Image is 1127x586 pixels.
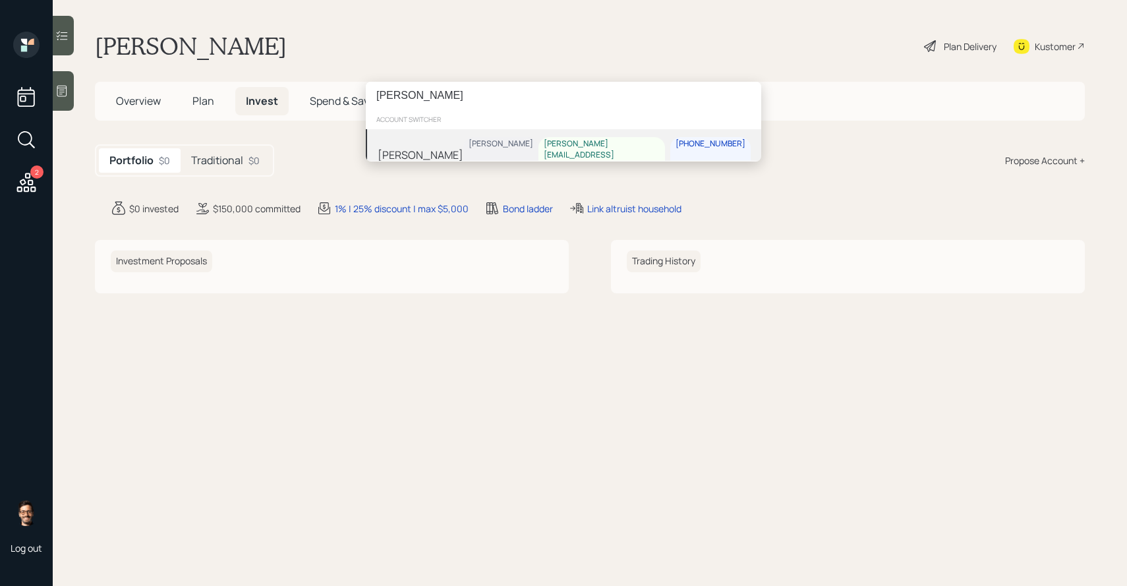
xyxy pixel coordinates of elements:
[378,148,463,163] div: [PERSON_NAME]
[469,138,533,150] div: [PERSON_NAME]
[366,82,761,109] input: Type a command or search…
[366,109,761,129] div: account switcher
[544,138,660,171] div: [PERSON_NAME][EMAIL_ADDRESS][DOMAIN_NAME]
[676,138,745,150] div: [PHONE_NUMBER]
